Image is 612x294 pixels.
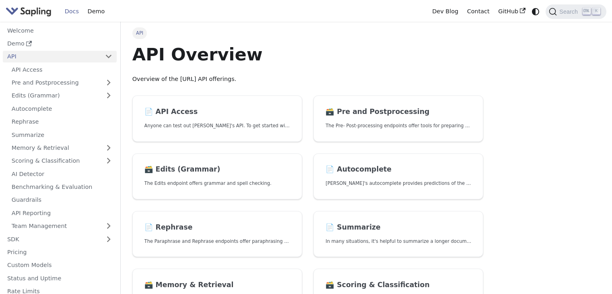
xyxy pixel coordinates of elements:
[592,8,600,15] kbd: K
[3,38,117,50] a: Demo
[132,27,484,39] nav: Breadcrumbs
[3,272,117,284] a: Status and Uptime
[3,246,117,258] a: Pricing
[7,207,117,219] a: API Reporting
[3,233,101,245] a: SDK
[6,6,54,17] a: Sapling.ai
[132,153,302,200] a: 🗃️ Edits (Grammar)The Edits endpoint offers grammar and spell checking.
[7,77,117,89] a: Pre and Postprocessing
[7,142,117,154] a: Memory & Retrieval
[144,238,290,245] p: The Paraphrase and Rephrase endpoints offer paraphrasing for particular styles.
[144,165,290,174] h2: Edits (Grammar)
[313,211,483,257] a: 📄️ SummarizeIn many situations, it's helpful to summarize a longer document into a shorter, more ...
[326,223,471,232] h2: Summarize
[144,108,290,116] h2: API Access
[144,281,290,290] h2: Memory & Retrieval
[7,116,117,128] a: Rephrase
[530,6,542,17] button: Switch between dark and light mode (currently system mode)
[428,5,462,18] a: Dev Blog
[7,103,117,114] a: Autocomplete
[132,75,484,84] p: Overview of the [URL] API offerings.
[132,211,302,257] a: 📄️ RephraseThe Paraphrase and Rephrase endpoints offer paraphrasing for particular styles.
[494,5,530,18] a: GitHub
[7,90,117,101] a: Edits (Grammar)
[132,43,484,65] h1: API Overview
[101,233,117,245] button: Expand sidebar category 'SDK'
[3,25,117,36] a: Welcome
[101,51,117,62] button: Collapse sidebar category 'API'
[7,181,117,193] a: Benchmarking & Evaluation
[132,95,302,142] a: 📄️ API AccessAnyone can test out [PERSON_NAME]'s API. To get started with the API, simply:
[326,165,471,174] h2: Autocomplete
[546,4,606,19] button: Search (Ctrl+K)
[3,51,101,62] a: API
[326,108,471,116] h2: Pre and Postprocessing
[132,27,147,39] span: API
[3,259,117,271] a: Custom Models
[557,8,583,15] span: Search
[463,5,494,18] a: Contact
[83,5,109,18] a: Demo
[60,5,83,18] a: Docs
[326,238,471,245] p: In many situations, it's helpful to summarize a longer document into a shorter, more easily diges...
[6,6,52,17] img: Sapling.ai
[144,122,290,130] p: Anyone can test out Sapling's API. To get started with the API, simply:
[7,64,117,75] a: API Access
[7,155,117,167] a: Scoring & Classification
[144,223,290,232] h2: Rephrase
[313,95,483,142] a: 🗃️ Pre and PostprocessingThe Pre- Post-processing endpoints offer tools for preparing your text d...
[7,220,117,232] a: Team Management
[326,281,471,290] h2: Scoring & Classification
[326,122,471,130] p: The Pre- Post-processing endpoints offer tools for preparing your text data for ingestation as we...
[313,153,483,200] a: 📄️ Autocomplete[PERSON_NAME]'s autocomplete provides predictions of the next few characters or words
[7,129,117,141] a: Summarize
[7,168,117,180] a: AI Detector
[7,194,117,206] a: Guardrails
[326,180,471,187] p: Sapling's autocomplete provides predictions of the next few characters or words
[144,180,290,187] p: The Edits endpoint offers grammar and spell checking.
